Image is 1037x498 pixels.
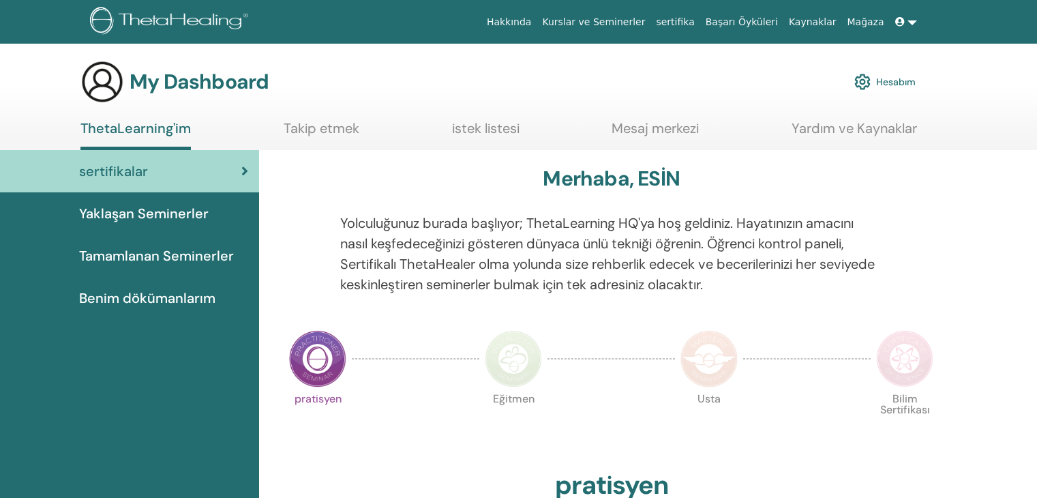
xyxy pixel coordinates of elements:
a: sertifika [650,10,700,35]
a: Mağaza [841,10,889,35]
h3: My Dashboard [130,70,269,94]
a: ThetaLearning'im [80,120,191,150]
a: Mesaj merkezi [612,120,699,147]
a: Takip etmek [284,120,359,147]
p: Usta [680,394,738,451]
img: cog.svg [854,70,871,93]
a: Kaynaklar [783,10,842,35]
img: logo.png [90,7,253,38]
span: Yaklaşan Seminerler [79,203,209,224]
img: Instructor [485,330,542,387]
h3: Merhaba, ESİN [543,166,680,191]
a: Kurslar ve Seminerler [537,10,650,35]
span: Benim dökümanlarım [79,288,215,308]
span: Tamamlanan Seminerler [79,246,234,266]
span: sertifikalar [79,161,148,181]
img: Practitioner [289,330,346,387]
img: Master [680,330,738,387]
p: Eğitmen [485,394,542,451]
img: generic-user-icon.jpg [80,60,124,104]
a: Yardım ve Kaynaklar [792,120,917,147]
p: Yolculuğunuz burada başlıyor; ThetaLearning HQ'ya hoş geldiniz. Hayatınızın amacını nasıl keşfede... [340,213,883,295]
a: Hesabım [854,67,916,97]
img: Certificate of Science [876,330,933,387]
a: Hakkında [481,10,537,35]
p: Bilim Sertifikası [876,394,933,451]
a: istek listesi [452,120,520,147]
p: pratisyen [289,394,346,451]
a: Başarı Öyküleri [700,10,783,35]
